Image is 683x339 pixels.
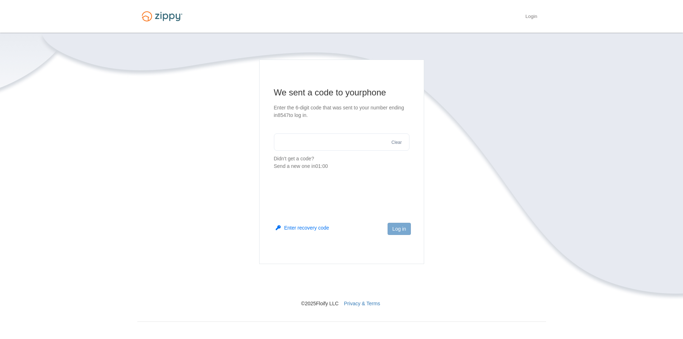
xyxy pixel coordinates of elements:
h1: We sent a code to your phone [274,87,409,98]
a: Privacy & Terms [344,301,380,306]
img: Logo [137,8,187,25]
button: Clear [389,139,404,146]
div: Send a new one in 01:00 [274,163,409,170]
p: Enter the 6-digit code that was sent to your number ending in 8547 to log in. [274,104,409,119]
button: Log in [388,223,411,235]
p: Didn't get a code? [274,155,409,170]
a: Login [525,14,537,21]
nav: © 2025 Floify LLC [137,264,546,307]
button: Enter recovery code [276,224,329,231]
